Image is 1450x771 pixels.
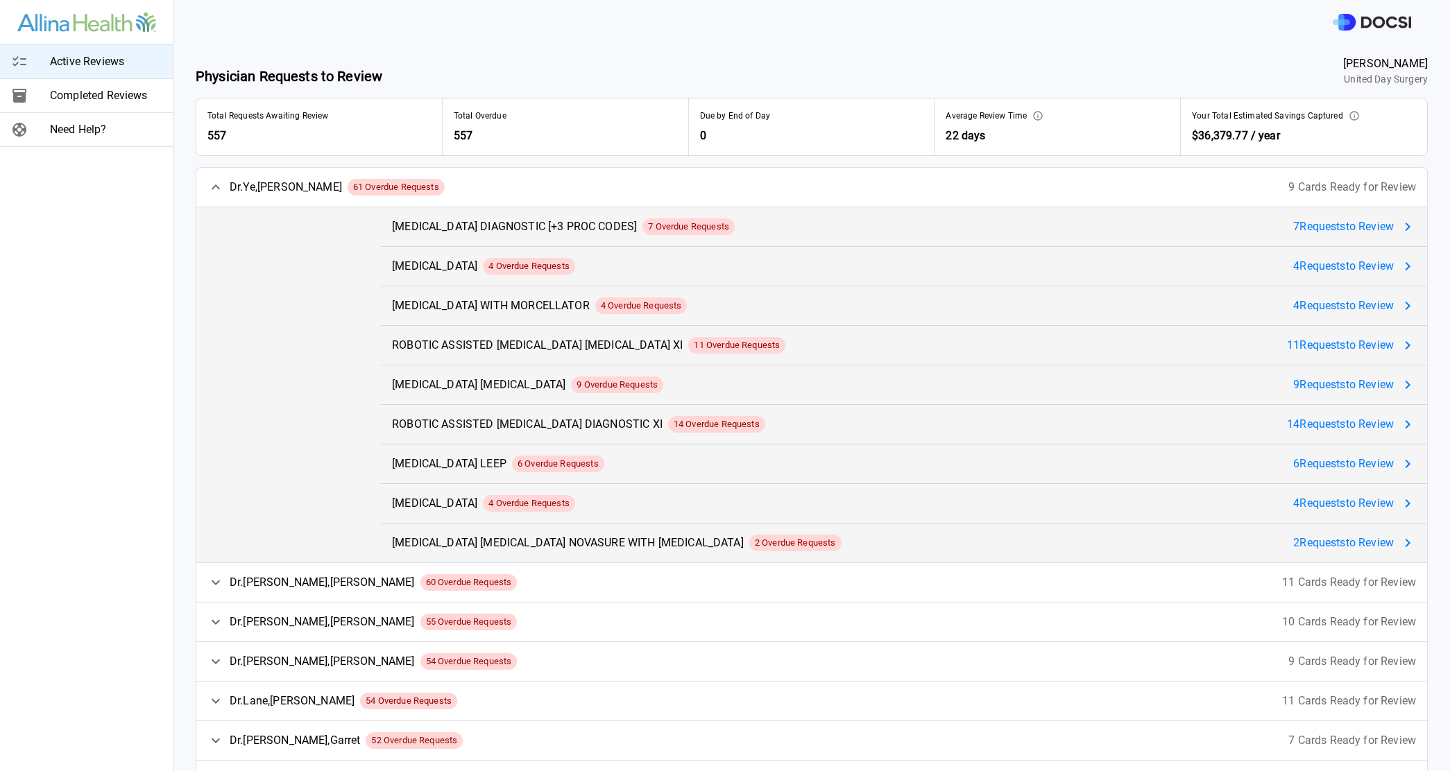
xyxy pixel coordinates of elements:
[512,457,604,471] span: 6 Overdue Requests
[483,496,575,510] span: 4 Overdue Requests
[1293,297,1394,314] span: 4 Request s to Review
[196,66,382,87] span: Physician Requests to Review
[230,732,360,749] span: Dr. [PERSON_NAME] , Garret
[366,734,463,747] span: 52 Overdue Requests
[1293,456,1394,472] span: 6 Request s to Review
[1293,535,1394,551] span: 2 Request s to Review
[392,337,683,354] span: ROBOTIC ASSISTED [MEDICAL_DATA] [MEDICAL_DATA] XI
[642,220,735,234] span: 7 Overdue Requests
[392,297,590,314] span: [MEDICAL_DATA] WITH MORCELLATOR
[688,338,785,352] span: 11 Overdue Requests
[1349,110,1360,121] svg: This is the estimated annual impact of the preference card optimizations which you have approved....
[50,87,162,104] span: Completed Reviews
[1287,416,1394,433] span: 14 Request s to Review
[1343,72,1428,87] span: United Day Surgery
[230,614,415,630] span: Dr. [PERSON_NAME] , [PERSON_NAME]
[1282,614,1416,630] span: 10 Cards Ready for Review
[946,110,1027,122] span: Average Review Time
[1192,110,1343,122] span: Your Total Estimated Savings Captured
[483,259,575,273] span: 4 Overdue Requests
[749,536,842,550] span: 2 Overdue Requests
[1282,574,1416,591] span: 11 Cards Ready for Review
[392,218,637,235] span: [MEDICAL_DATA] DIAGNOSTIC [+3 PROC CODES]
[50,53,162,70] span: Active Reviews
[571,378,663,392] span: 9 Overdue Requests
[207,110,329,122] span: Total Requests Awaiting Review
[360,694,457,708] span: 54 Overdue Requests
[454,110,506,122] span: Total Overdue
[700,128,923,144] span: 0
[392,535,744,551] span: [MEDICAL_DATA] [MEDICAL_DATA] NOVASURE WITH [MEDICAL_DATA]
[17,12,156,33] img: Site Logo
[1288,732,1416,749] span: 7 Cards Ready for Review
[1192,129,1280,142] span: $36,379.77 / year
[1287,337,1394,354] span: 11 Request s to Review
[454,128,677,144] span: 557
[392,416,663,433] span: ROBOTIC ASSISTED [MEDICAL_DATA] DIAGNOSTIC XI
[207,128,431,144] span: 557
[1032,110,1043,121] svg: This represents the average time it takes from when an optimization is ready for your review to w...
[420,615,518,629] span: 55 Overdue Requests
[595,299,688,313] span: 4 Overdue Requests
[1282,693,1416,709] span: 11 Cards Ready for Review
[1293,495,1394,512] span: 4 Request s to Review
[392,495,477,512] span: [MEDICAL_DATA]
[946,128,1169,144] span: 22 days
[420,575,518,589] span: 60 Overdue Requests
[392,258,477,275] span: [MEDICAL_DATA]
[420,655,518,668] span: 54 Overdue Requests
[230,179,342,196] span: Dr. Ye , [PERSON_NAME]
[230,693,355,709] span: Dr. Lane , [PERSON_NAME]
[1333,14,1411,31] img: DOCSI Logo
[700,110,771,122] span: Due by End of Day
[1343,55,1428,72] span: [PERSON_NAME]
[668,417,765,431] span: 14 Overdue Requests
[230,574,415,591] span: Dr. [PERSON_NAME] , [PERSON_NAME]
[50,121,162,138] span: Need Help?
[392,456,506,472] span: [MEDICAL_DATA] LEEP
[1293,376,1394,393] span: 9 Request s to Review
[230,653,415,670] span: Dr. [PERSON_NAME] , [PERSON_NAME]
[1288,653,1416,670] span: 9 Cards Ready for Review
[348,180,445,194] span: 61 Overdue Requests
[1293,258,1394,275] span: 4 Request s to Review
[1293,218,1394,235] span: 7 Request s to Review
[1288,179,1416,196] span: 9 Cards Ready for Review
[392,376,565,393] span: [MEDICAL_DATA] [MEDICAL_DATA]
